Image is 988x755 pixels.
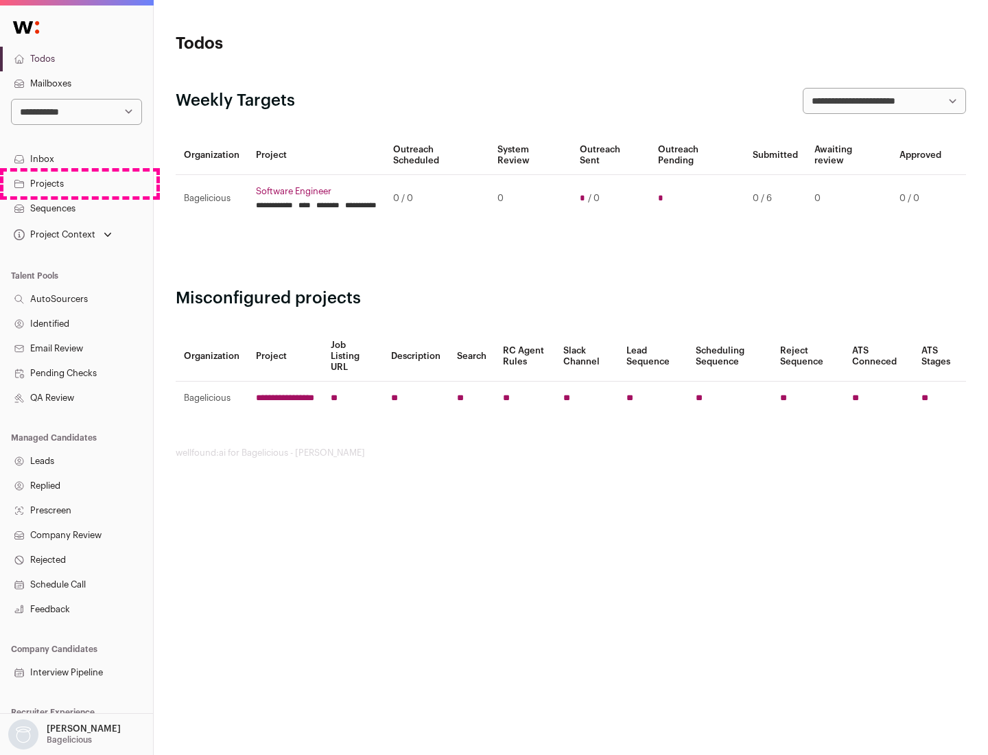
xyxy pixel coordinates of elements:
[176,448,966,458] footer: wellfound:ai for Bagelicious - [PERSON_NAME]
[176,175,248,222] td: Bagelicious
[322,332,383,382] th: Job Listing URL
[687,332,772,382] th: Scheduling Sequence
[5,719,123,750] button: Open dropdown
[176,33,439,55] h1: Todos
[913,332,966,382] th: ATS Stages
[744,136,806,175] th: Submitted
[248,332,322,382] th: Project
[495,332,554,382] th: RC Agent Rules
[588,193,600,204] span: / 0
[176,332,248,382] th: Organization
[8,719,38,750] img: nopic.png
[772,332,845,382] th: Reject Sequence
[176,382,248,415] td: Bagelicious
[383,332,449,382] th: Description
[385,136,489,175] th: Outreach Scheduled
[256,186,377,197] a: Software Engineer
[248,136,385,175] th: Project
[744,175,806,222] td: 0 / 6
[176,136,248,175] th: Organization
[47,723,121,734] p: [PERSON_NAME]
[891,175,950,222] td: 0 / 0
[891,136,950,175] th: Approved
[47,734,92,745] p: Bagelicious
[618,332,687,382] th: Lead Sequence
[11,225,115,244] button: Open dropdown
[176,288,966,310] h2: Misconfigured projects
[5,14,47,41] img: Wellfound
[449,332,495,382] th: Search
[572,136,650,175] th: Outreach Sent
[11,229,95,240] div: Project Context
[176,90,295,112] h2: Weekly Targets
[806,136,891,175] th: Awaiting review
[489,175,571,222] td: 0
[844,332,913,382] th: ATS Conneced
[806,175,891,222] td: 0
[489,136,571,175] th: System Review
[555,332,618,382] th: Slack Channel
[385,175,489,222] td: 0 / 0
[650,136,744,175] th: Outreach Pending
